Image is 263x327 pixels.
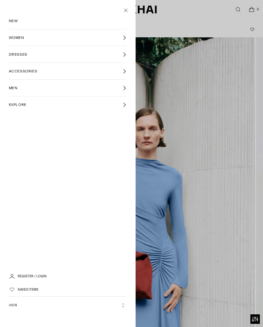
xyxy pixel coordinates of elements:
[9,52,27,57] span: DRESSES
[9,102,26,108] span: EXPLORE
[18,270,47,283] a: Register / Login
[9,46,127,63] a: DRESSES
[9,299,127,311] a: USD $
[9,13,127,29] a: NEW
[9,18,18,24] span: NEW
[9,68,38,74] span: ACCESSORIES
[18,283,136,296] a: Saved Items
[9,29,127,46] a: WOMEN
[9,96,127,113] a: EXPLORE
[9,303,17,307] span: USD $
[9,35,24,40] span: WOMEN
[9,80,127,96] a: MEN
[9,85,18,91] span: MEN
[119,3,132,16] button: Close menu modal
[9,63,127,79] a: ACCESSORIES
